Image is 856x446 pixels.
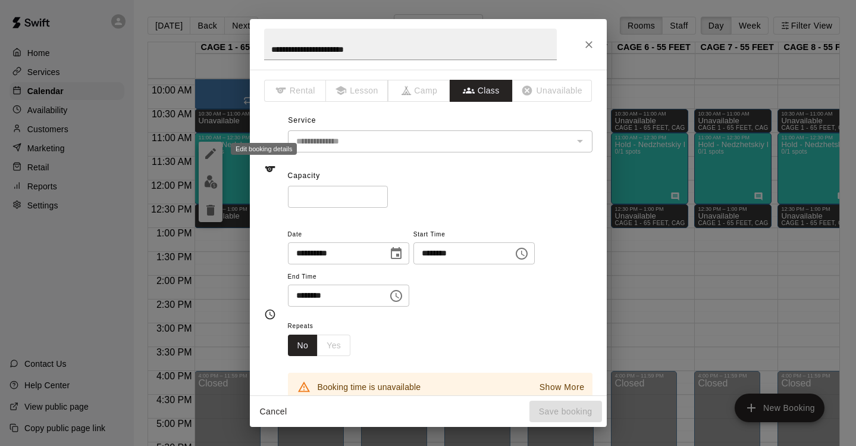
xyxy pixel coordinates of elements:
button: Close [578,34,600,55]
span: The type of an existing booking cannot be changed [388,80,451,102]
button: Cancel [255,401,293,423]
button: Show More [537,379,588,396]
button: Choose time, selected time is 12:30 PM [384,284,408,308]
svg: Timing [264,308,276,320]
button: Class [450,80,512,102]
span: The type of an existing booking cannot be changed [513,80,592,102]
span: Repeats [288,319,360,335]
button: Choose date, selected date is Oct 12, 2025 [384,242,408,266]
button: No [288,335,318,357]
div: Edit booking details [231,143,297,155]
span: End Time [288,269,409,285]
span: Capacity [288,171,321,180]
span: Start Time [413,227,535,243]
span: Service [288,116,316,124]
span: The type of an existing booking cannot be changed [326,80,388,102]
div: outlined button group [288,335,351,357]
p: Show More [540,381,585,394]
svg: Service [264,163,276,175]
div: Booking time is unavailable [318,376,421,398]
span: The type of an existing booking cannot be changed [264,80,327,102]
span: Date [288,227,409,243]
button: Choose time, selected time is 11:00 AM [510,242,534,266]
div: The service of an existing booking cannot be changed [288,130,592,152]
